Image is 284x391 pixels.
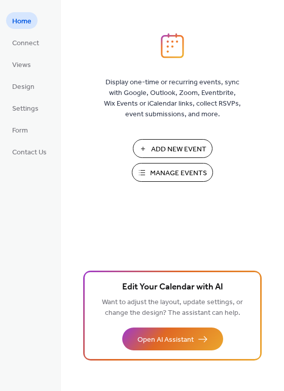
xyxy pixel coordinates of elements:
button: Manage Events [132,163,213,182]
span: Display one-time or recurring events, sync with Google, Outlook, Zoom, Eventbrite, Wix Events or ... [104,77,241,120]
a: Views [6,56,37,73]
span: Views [12,60,31,71]
span: Manage Events [150,168,207,179]
a: Home [6,12,38,29]
a: Connect [6,34,45,51]
span: Contact Us [12,147,47,158]
span: Form [12,125,28,136]
span: Home [12,16,31,27]
span: Edit Your Calendar with AI [122,280,223,295]
a: Contact Us [6,143,53,160]
button: Add New Event [133,139,212,158]
button: Open AI Assistant [122,328,223,350]
span: Design [12,82,34,92]
a: Settings [6,100,45,116]
a: Design [6,78,41,94]
span: Connect [12,38,39,49]
span: Open AI Assistant [137,335,194,345]
span: Want to adjust the layout, update settings, or change the design? The assistant can help. [102,296,243,320]
span: Add New Event [151,144,206,155]
a: Form [6,121,34,138]
img: logo_icon.svg [161,33,184,58]
span: Settings [12,104,39,114]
